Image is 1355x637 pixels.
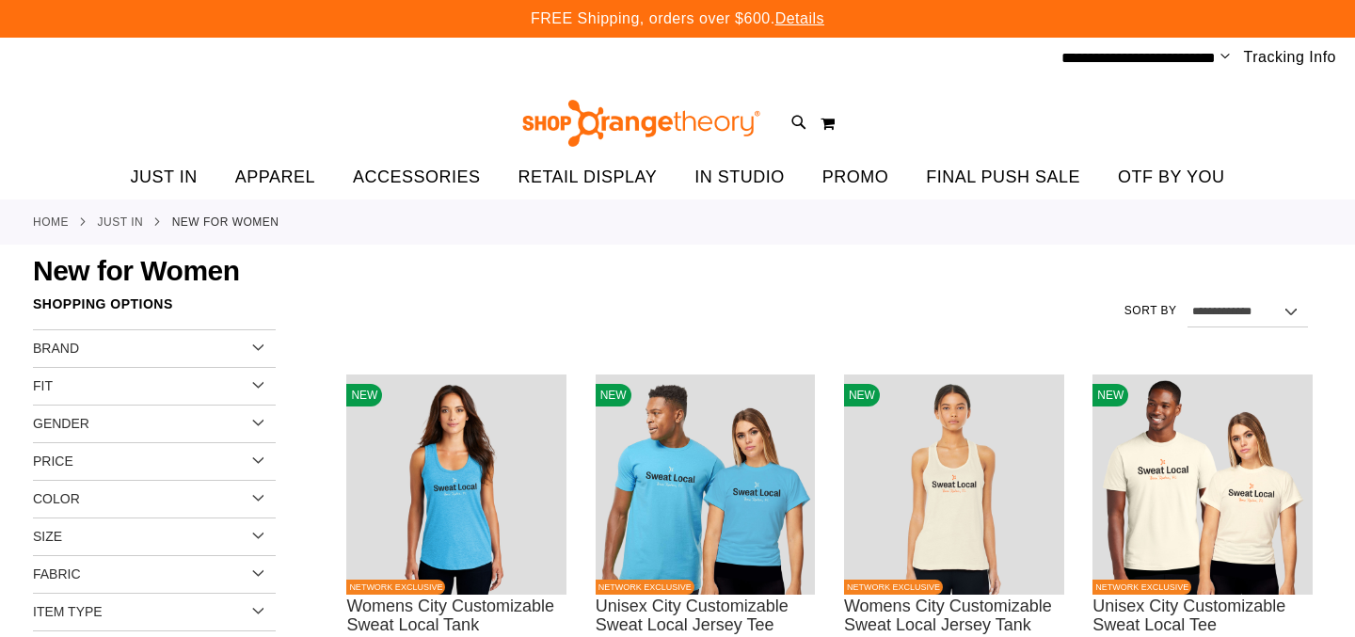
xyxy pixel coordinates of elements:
a: PROMO [804,156,908,199]
span: Fit [33,378,53,393]
img: Shop Orangetheory [519,100,763,147]
span: NEW [1092,384,1128,406]
a: Womens City Customizable Sweat Local Tank [346,597,554,634]
a: City Customizable Jersey Racerback TankNEWNETWORK EXCLUSIVE [844,374,1064,597]
span: Brand [33,341,79,356]
span: NETWORK EXCLUSIVE [596,580,694,595]
span: ACCESSORIES [353,156,481,199]
span: OTF BY YOU [1118,156,1224,199]
span: APPAREL [235,156,315,199]
span: IN STUDIO [694,156,785,199]
a: Image of Unisex City Customizable Very Important TeeNEWNETWORK EXCLUSIVE [1092,374,1313,597]
a: Womens City Customizable Sweat Local Jersey Tank [844,597,1052,634]
a: Unisex City Customizable Fine Jersey TeeNEWNETWORK EXCLUSIVE [596,374,816,597]
img: City Customizable Perfect Racerback Tank [346,374,566,595]
span: Fabric [33,566,81,581]
a: RETAIL DISPLAY [499,156,676,199]
span: PROMO [822,156,889,199]
a: FINAL PUSH SALE [907,156,1099,199]
a: JUST IN [98,214,144,231]
strong: New for Women [172,214,279,231]
a: Tracking Info [1244,47,1336,68]
img: City Customizable Jersey Racerback Tank [844,374,1064,595]
a: OTF BY YOU [1099,156,1243,199]
span: NEW [596,384,631,406]
a: JUST IN [112,156,216,199]
span: NEW [346,384,382,406]
span: Size [33,529,62,544]
a: APPAREL [216,156,334,199]
a: ACCESSORIES [334,156,500,199]
a: City Customizable Perfect Racerback TankNEWNETWORK EXCLUSIVE [346,374,566,597]
span: NETWORK EXCLUSIVE [844,580,943,595]
a: Unisex City Customizable Sweat Local Jersey Tee [596,597,789,634]
span: FINAL PUSH SALE [926,156,1080,199]
span: Gender [33,416,89,431]
a: Unisex City Customizable Sweat Local Tee [1092,597,1285,634]
strong: Shopping Options [33,288,276,330]
img: Image of Unisex City Customizable Very Important Tee [1092,374,1313,595]
span: Color [33,491,80,506]
span: NEW [844,384,880,406]
a: Details [775,10,824,26]
span: New for Women [33,255,240,286]
a: Home [33,214,69,231]
button: Account menu [1220,49,1230,67]
span: NETWORK EXCLUSIVE [346,580,445,595]
span: NETWORK EXCLUSIVE [1092,580,1191,595]
p: FREE Shipping, orders over $600. [531,8,824,30]
label: Sort By [1124,303,1177,319]
img: Unisex City Customizable Fine Jersey Tee [596,374,816,595]
span: Item Type [33,604,103,619]
span: RETAIL DISPLAY [518,156,657,199]
a: IN STUDIO [676,156,804,199]
span: JUST IN [131,156,198,199]
span: Price [33,454,73,469]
